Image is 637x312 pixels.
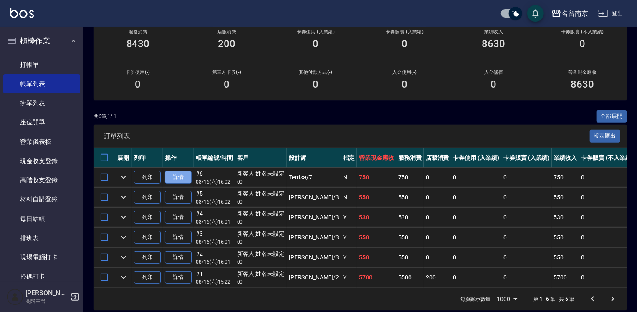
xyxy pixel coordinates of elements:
a: 帳單列表 [3,74,80,93]
h3: 0 [313,38,319,50]
td: 550 [396,188,424,207]
td: 550 [396,248,424,267]
td: [PERSON_NAME] /3 [287,248,341,267]
h3: 8630 [482,38,506,50]
h3: 0 [402,38,408,50]
th: 卡券販賣 (入業績) [501,148,552,168]
h2: 其他付款方式(-) [281,70,350,75]
p: 高階主管 [25,297,68,305]
td: 550 [552,228,579,247]
td: 750 [552,168,579,187]
a: 高階收支登錄 [3,171,80,190]
div: 名留南京 [561,8,588,19]
div: 新客人 姓名未設定 [237,169,285,178]
a: 詳情 [165,171,192,184]
p: 08/16 (六) 16:01 [196,258,233,266]
a: 現場電腦打卡 [3,248,80,267]
td: #5 [194,188,235,207]
td: N [341,168,357,187]
th: 列印 [132,148,163,168]
th: 帳單編號/時間 [194,148,235,168]
h2: 入金儲值 [459,70,528,75]
td: 0 [424,228,451,247]
th: 營業現金應收 [357,148,396,168]
div: 1000 [494,288,521,310]
p: 00 [237,198,285,206]
p: 每頁顯示數量 [460,295,490,303]
h2: 卡券販賣 (不入業績) [548,29,617,35]
button: expand row [117,191,130,204]
a: 掃碼打卡 [3,267,80,286]
td: 750 [357,168,396,187]
td: 0 [451,168,502,187]
td: 0 [501,248,552,267]
p: 08/16 (六) 16:02 [196,198,233,206]
div: 新客人 姓名未設定 [237,249,285,258]
td: 5700 [552,268,579,287]
p: 00 [237,278,285,286]
button: save [527,5,544,22]
div: 新客人 姓名未設定 [237,229,285,238]
h3: 8430 [126,38,150,50]
a: 座位開單 [3,113,80,132]
td: 0 [424,168,451,187]
div: 新客人 姓名未設定 [237,189,285,198]
button: 名留南京 [548,5,591,22]
td: Y [341,228,357,247]
td: 200 [424,268,451,287]
button: 列印 [134,231,161,244]
button: 登出 [595,6,627,21]
a: 詳情 [165,271,192,284]
td: 0 [579,268,635,287]
h2: 卡券使用(-) [104,70,172,75]
td: #2 [194,248,235,267]
td: 0 [451,208,502,227]
th: 操作 [163,148,194,168]
td: Y [341,248,357,267]
td: 0 [579,168,635,187]
button: expand row [117,171,130,184]
h3: 0 [402,78,408,90]
td: 0 [451,228,502,247]
button: 列印 [134,191,161,204]
td: 0 [424,248,451,267]
button: 報表匯出 [590,130,621,143]
td: 0 [501,208,552,227]
a: 營業儀表板 [3,132,80,151]
td: 550 [396,228,424,247]
th: 業績收入 [552,148,579,168]
a: 排班表 [3,229,80,248]
th: 卡券販賣 (不入業績) [579,148,635,168]
td: 530 [552,208,579,227]
th: 卡券使用 (入業績) [451,148,502,168]
div: 新客人 姓名未設定 [237,269,285,278]
button: expand row [117,271,130,284]
button: 列印 [134,171,161,184]
td: 0 [424,208,451,227]
div: 新客人 姓名未設定 [237,209,285,218]
h2: 卡券販賣 (入業績) [370,29,439,35]
a: 每日結帳 [3,209,80,229]
span: 訂單列表 [104,132,590,141]
td: 530 [396,208,424,227]
td: 0 [501,188,552,207]
td: Y [341,208,357,227]
button: 列印 [134,211,161,224]
p: 00 [237,258,285,266]
img: Logo [10,8,34,18]
h3: 0 [135,78,141,90]
p: 08/16 (六) 16:02 [196,178,233,186]
p: 00 [237,178,285,186]
td: 5500 [396,268,424,287]
a: 材料自購登錄 [3,190,80,209]
img: Person [7,289,23,305]
td: 550 [357,228,396,247]
h2: 入金使用(-) [370,70,439,75]
a: 詳情 [165,251,192,264]
h3: 0 [313,78,319,90]
td: 550 [552,248,579,267]
p: 08/16 (六) 16:01 [196,238,233,246]
button: 全部展開 [597,110,627,123]
button: 列印 [134,271,161,284]
td: Terrisa /7 [287,168,341,187]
